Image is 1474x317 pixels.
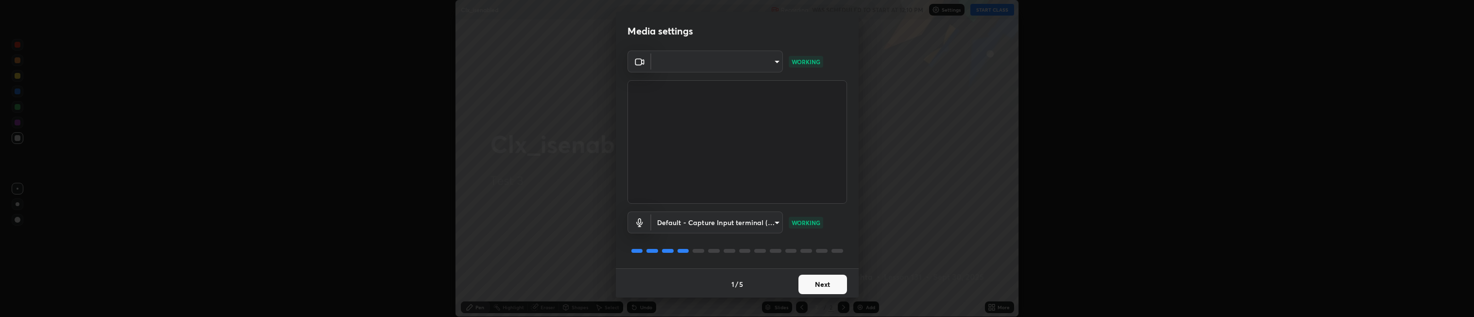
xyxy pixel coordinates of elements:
p: WORKING [792,218,820,227]
div: ​ [651,211,783,233]
p: WORKING [792,57,820,66]
div: ​ [651,51,783,72]
button: Next [798,275,847,294]
h4: 5 [739,279,743,289]
h4: / [735,279,738,289]
h2: Media settings [627,25,693,37]
h4: 1 [731,279,734,289]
